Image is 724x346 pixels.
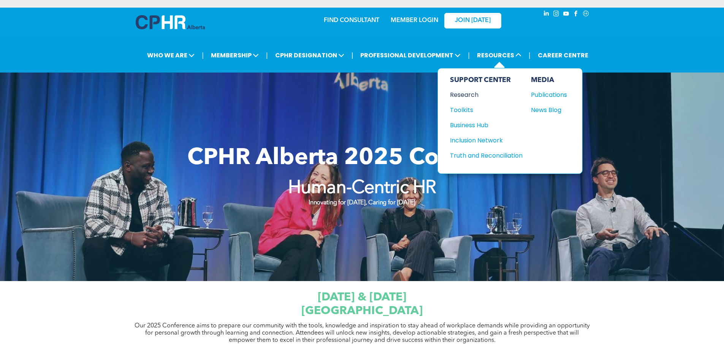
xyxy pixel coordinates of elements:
strong: Human-Centric HR [288,179,436,197]
div: News Blog [531,105,564,115]
div: MEDIA [531,76,567,84]
li: | [266,47,268,63]
div: Research [450,90,515,100]
div: Toolkits [450,105,515,115]
img: A blue and white logo for cp alberta [136,15,205,29]
a: Business Hub [450,120,523,130]
div: Inclusion Network [450,136,515,145]
a: linkedin [542,9,551,20]
div: Truth and Reconciliation [450,151,515,160]
a: facebook [572,9,580,20]
li: | [202,47,204,63]
span: WHO WE ARE [145,48,197,62]
li: | [352,47,353,63]
a: JOIN [DATE] [444,13,501,28]
a: Research [450,90,523,100]
span: CPHR DESIGNATION [273,48,347,62]
span: [DATE] & [DATE] [318,292,406,303]
div: Business Hub [450,120,515,130]
div: Publications [531,90,564,100]
li: | [468,47,470,63]
span: CPHR Alberta 2025 Conference [187,147,537,170]
a: Social network [582,9,590,20]
a: CAREER CENTRE [535,48,591,62]
span: PROFESSIONAL DEVELOPMENT [358,48,463,62]
li: | [529,47,531,63]
span: Our 2025 Conference aims to prepare our community with the tools, knowledge and inspiration to st... [135,323,590,343]
span: RESOURCES [475,48,524,62]
a: Publications [531,90,567,100]
span: MEMBERSHIP [209,48,261,62]
a: Truth and Reconciliation [450,151,523,160]
strong: Innovating for [DATE], Caring for [DATE] [309,200,415,206]
a: FIND CONSULTANT [324,17,379,24]
a: Inclusion Network [450,136,523,145]
div: SUPPORT CENTER [450,76,523,84]
a: instagram [552,9,561,20]
span: [GEOGRAPHIC_DATA] [301,305,423,317]
a: youtube [562,9,570,20]
a: News Blog [531,105,567,115]
span: JOIN [DATE] [455,17,491,24]
a: Toolkits [450,105,523,115]
a: MEMBER LOGIN [391,17,438,24]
